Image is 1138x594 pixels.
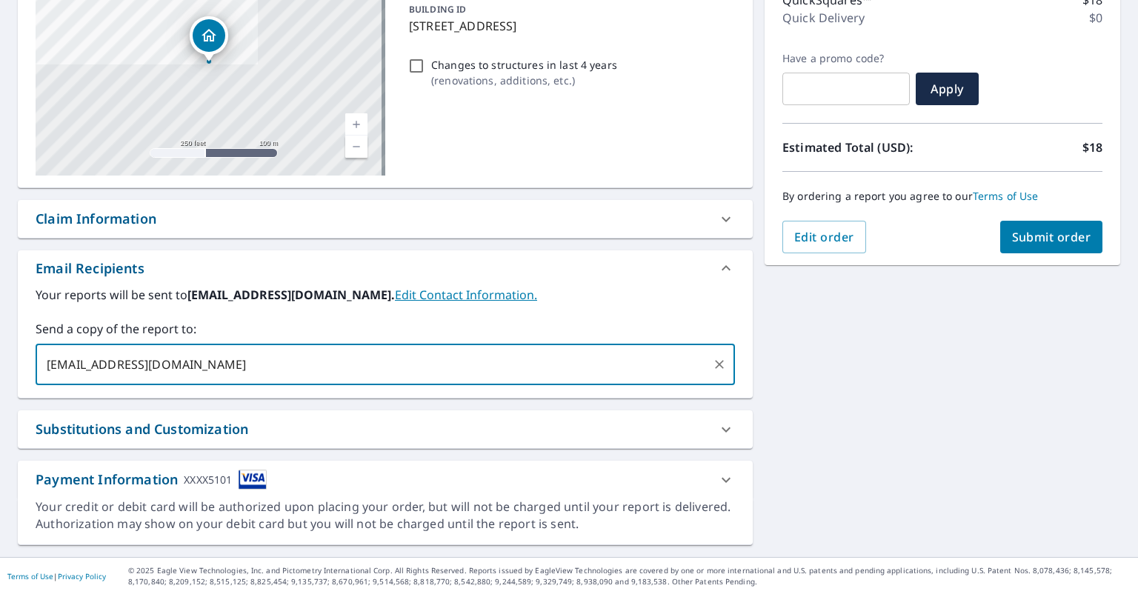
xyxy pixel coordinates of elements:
a: Terms of Use [7,571,53,581]
p: Quick Delivery [782,9,865,27]
div: Email Recipients [18,250,753,286]
div: Payment InformationXXXX5101cardImage [18,461,753,498]
label: Have a promo code? [782,52,910,65]
span: Submit order [1012,229,1091,245]
a: Privacy Policy [58,571,106,581]
div: Claim Information [36,209,156,229]
span: Edit order [794,229,854,245]
a: Current Level 17, Zoom Out [345,136,367,158]
button: Clear [709,354,730,375]
a: EditContactInfo [395,287,537,303]
p: [STREET_ADDRESS] [409,17,729,35]
span: Apply [928,81,967,97]
div: Payment Information [36,470,267,490]
p: Estimated Total (USD): [782,139,942,156]
label: Your reports will be sent to [36,286,735,304]
div: Substitutions and Customization [18,410,753,448]
p: ( renovations, additions, etc. ) [431,73,617,88]
p: BUILDING ID [409,3,466,16]
img: cardImage [239,470,267,490]
div: XXXX5101 [184,470,232,490]
button: Submit order [1000,221,1103,253]
label: Send a copy of the report to: [36,320,735,338]
div: Email Recipients [36,258,144,278]
a: Terms of Use [973,189,1039,203]
button: Apply [916,73,979,105]
p: $0 [1089,9,1102,27]
p: © 2025 Eagle View Technologies, Inc. and Pictometry International Corp. All Rights Reserved. Repo... [128,565,1131,587]
b: [EMAIL_ADDRESS][DOMAIN_NAME]. [187,287,395,303]
p: Changes to structures in last 4 years [431,57,617,73]
div: Your credit or debit card will be authorized upon placing your order, but will not be charged unt... [36,498,735,533]
div: Substitutions and Customization [36,419,248,439]
p: By ordering a report you agree to our [782,190,1102,203]
p: | [7,572,106,581]
a: Current Level 17, Zoom In [345,113,367,136]
button: Edit order [782,221,866,253]
div: Dropped pin, building 1, Residential property, 14015 Bridlechase Ln Houston, TX 77014 [190,16,228,62]
p: $18 [1082,139,1102,156]
div: Claim Information [18,200,753,238]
